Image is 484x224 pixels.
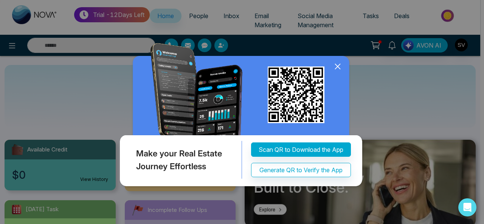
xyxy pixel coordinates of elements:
button: Generate QR to Verify the App [251,163,351,177]
button: Scan QR to Download the App [251,142,351,157]
img: QRModal [118,43,366,190]
div: Open Intercom Messenger [458,198,476,216]
img: qr_for_download_app.png [268,66,324,123]
div: Make your Real Estate Journey Effortless [118,141,242,179]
